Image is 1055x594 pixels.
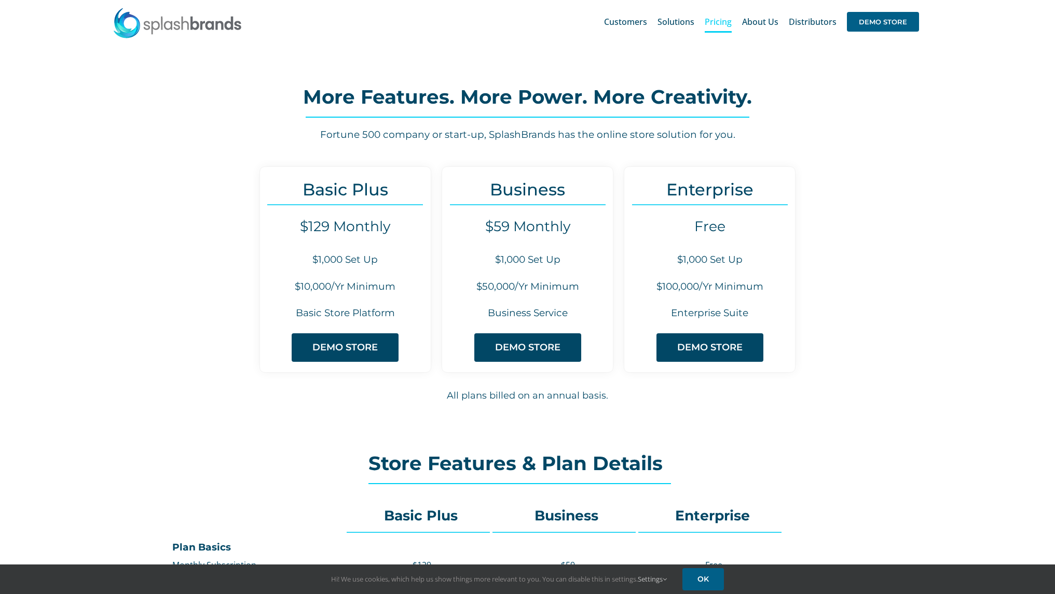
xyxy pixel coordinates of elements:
[500,559,636,571] p: $59
[847,12,919,32] span: DEMO STORE
[260,253,431,267] h6: $1,000 Set Up
[604,5,919,38] nav: Main Menu
[624,218,795,235] h4: Free
[384,507,458,524] strong: Basic Plus
[368,453,687,474] h2: Store Features & Plan Details
[113,7,242,38] img: SplashBrands.com Logo
[789,5,837,38] a: Distributors
[705,18,732,26] span: Pricing
[260,306,431,320] h6: Basic Store Platform
[682,568,724,590] a: OK
[442,253,613,267] h6: $1,000 Set Up
[675,507,750,524] strong: Enterprise
[164,87,890,107] h2: More Features. More Power. More Creativity.
[292,333,399,362] a: DEMO STORE
[495,342,560,353] span: DEMO STORE
[742,18,778,26] span: About Us
[656,333,763,362] a: DEMO STORE
[705,5,732,38] a: Pricing
[646,559,782,571] p: Free
[624,306,795,320] h6: Enterprise Suite
[260,180,431,199] h3: Basic Plus
[847,5,919,38] a: DEMO STORE
[442,306,613,320] h6: Business Service
[657,18,694,26] span: Solutions
[172,559,344,571] p: Monthly Subscription
[442,180,613,199] h3: Business
[624,253,795,267] h6: $1,000 Set Up
[677,342,743,353] span: DEMO STORE
[260,280,431,294] h6: $10,000/Yr Minimum
[442,218,613,235] h4: $59 Monthly
[312,342,378,353] span: DEMO STORE
[172,541,231,553] strong: Plan Basics
[165,389,891,403] h6: All plans billed on an annual basis.
[624,280,795,294] h6: $100,000/Yr Minimum
[354,559,490,571] p: $129
[638,574,667,584] a: Settings
[624,180,795,199] h3: Enterprise
[604,18,647,26] span: Customers
[789,18,837,26] span: Distributors
[260,218,431,235] h4: $129 Monthly
[604,5,647,38] a: Customers
[535,507,598,524] strong: Business
[474,333,581,362] a: DEMO STORE
[331,574,667,584] span: Hi! We use cookies, which help us show things more relevant to you. You can disable this in setti...
[164,128,890,142] h6: Fortune 500 company or start-up, SplashBrands has the online store solution for you.
[442,280,613,294] h6: $50,000/Yr Minimum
